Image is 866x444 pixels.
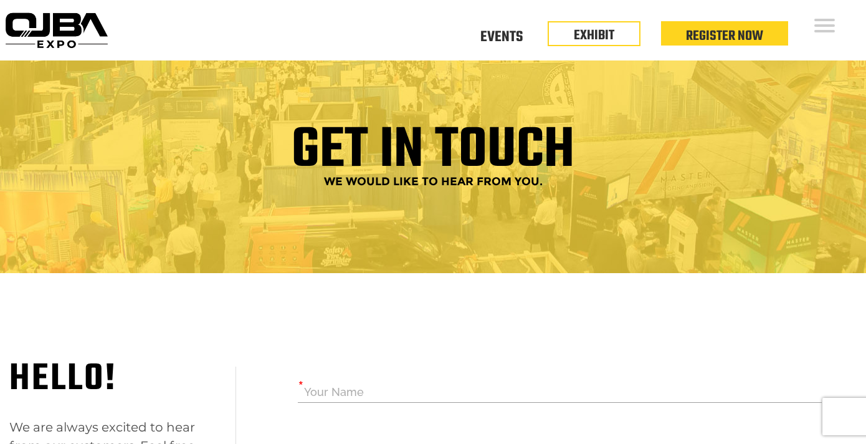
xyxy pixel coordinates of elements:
h3: WE WOULD LIKE TO HEAR FROM YOU. [9,175,857,189]
a: Register Now [686,26,763,47]
h1: GET IN TOUCH [292,128,574,175]
a: EXHIBIT [574,25,614,46]
label: Your Name [304,381,364,403]
h3: Hello! [9,367,120,393]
